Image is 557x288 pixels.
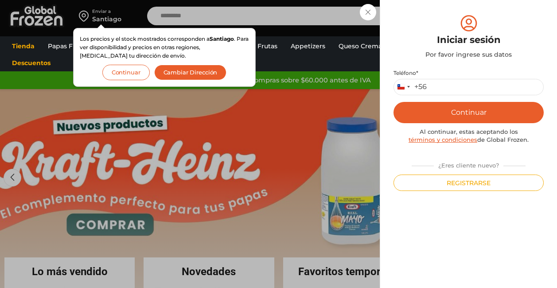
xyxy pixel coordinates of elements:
div: ¿Eres cliente nuevo? [407,158,530,170]
div: Iniciar sesión [393,33,544,47]
p: Los precios y el stock mostrados corresponden a . Para ver disponibilidad y precios en otras regi... [80,35,249,60]
a: Tienda [8,38,39,54]
button: Continuar [102,65,150,80]
a: Papas Fritas [43,38,91,54]
div: Por favor ingrese sus datos [393,50,544,59]
a: Appetizers [286,38,330,54]
button: Selected country [394,79,427,95]
button: Continuar [393,102,544,123]
a: términos y condiciones [409,136,477,143]
div: +56 [414,82,427,92]
button: Cambiar Dirección [154,65,227,80]
label: Teléfono [393,70,544,77]
a: Descuentos [8,54,55,71]
strong: Santiago [210,35,234,42]
div: Al continuar, estas aceptando los de Global Frozen. [393,128,544,144]
a: Queso Crema [334,38,386,54]
button: Registrarse [393,175,544,191]
img: tabler-icon-user-circle.svg [459,13,479,33]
